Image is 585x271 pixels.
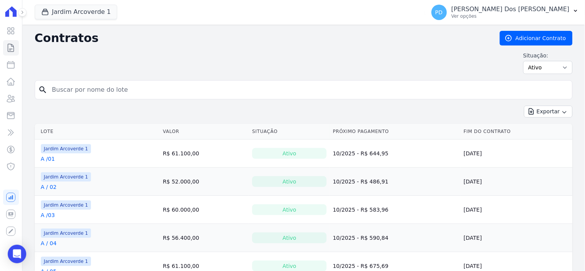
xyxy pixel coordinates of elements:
button: Exportar [524,106,573,118]
button: PD [PERSON_NAME] Dos [PERSON_NAME] Ver opções [425,2,585,23]
div: Ativo [252,176,327,187]
span: Jardim Arcoverde 1 [41,257,91,266]
a: 10/2025 - R$ 675,69 [333,263,388,269]
div: Ativo [252,148,327,159]
a: 10/2025 - R$ 644,95 [333,150,388,157]
div: Ativo [252,204,327,215]
p: Ver opções [452,13,570,19]
span: Jardim Arcoverde 1 [41,229,91,238]
h2: Contratos [35,31,487,45]
span: Jardim Arcoverde 1 [41,144,91,153]
a: Adicionar Contrato [500,31,573,45]
a: A /01 [41,155,55,163]
td: [DATE] [461,196,573,224]
th: Lote [35,124,160,140]
p: [PERSON_NAME] Dos [PERSON_NAME] [452,5,570,13]
th: Próximo Pagamento [330,124,460,140]
a: A / 04 [41,239,57,247]
a: 10/2025 - R$ 583,96 [333,207,388,213]
div: Ativo [252,232,327,243]
th: Fim do Contrato [461,124,573,140]
td: [DATE] [461,224,573,252]
label: Situação: [523,52,573,59]
td: R$ 60.000,00 [160,196,249,224]
a: A / 02 [41,183,57,191]
a: 10/2025 - R$ 590,84 [333,235,388,241]
td: R$ 52.000,00 [160,168,249,196]
div: Open Intercom Messenger [8,245,26,263]
button: Jardim Arcoverde 1 [35,5,118,19]
td: [DATE] [461,168,573,196]
th: Valor [160,124,249,140]
span: Jardim Arcoverde 1 [41,172,91,182]
span: PD [435,10,443,15]
th: Situação [249,124,330,140]
td: [DATE] [461,140,573,168]
td: R$ 61.100,00 [160,140,249,168]
input: Buscar por nome do lote [47,82,569,98]
td: R$ 56.400,00 [160,224,249,252]
a: A /03 [41,211,55,219]
i: search [38,85,47,94]
span: Jardim Arcoverde 1 [41,200,91,210]
a: 10/2025 - R$ 486,91 [333,178,388,185]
